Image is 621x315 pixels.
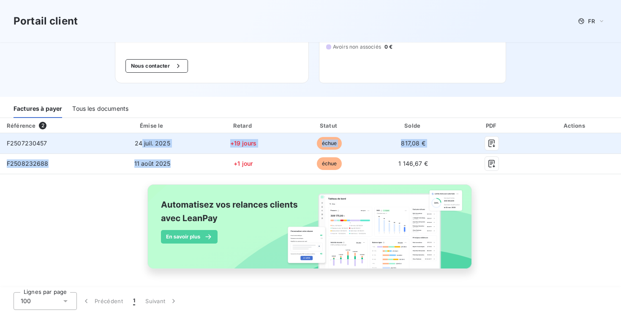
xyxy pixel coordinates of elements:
[140,292,183,310] button: Suivant
[7,160,49,167] span: F2508232688
[289,121,370,130] div: Statut
[401,140,425,147] span: 817,08 €
[456,121,527,130] div: PDF
[107,121,198,130] div: Émise le
[373,121,453,130] div: Solde
[384,43,392,51] span: 0 €
[7,140,47,147] span: F2507230457
[202,121,285,130] div: Retard
[21,297,31,305] span: 100
[234,160,253,167] span: +1 jour
[531,121,619,130] div: Actions
[317,157,342,170] span: échue
[398,160,428,167] span: 1 146,67 €
[317,137,342,150] span: échue
[125,59,188,73] button: Nous contacter
[133,297,135,305] span: 1
[14,14,78,29] h3: Portail client
[333,43,381,51] span: Avoirs non associés
[128,292,140,310] button: 1
[14,100,62,118] div: Factures à payer
[72,100,128,118] div: Tous les documents
[588,18,595,25] span: FR
[134,160,171,167] span: 11 août 2025
[7,122,35,129] div: Référence
[77,292,128,310] button: Précédent
[39,122,46,129] span: 2
[140,179,481,283] img: banner
[230,140,256,147] span: +19 jours
[135,140,170,147] span: 24 juil. 2025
